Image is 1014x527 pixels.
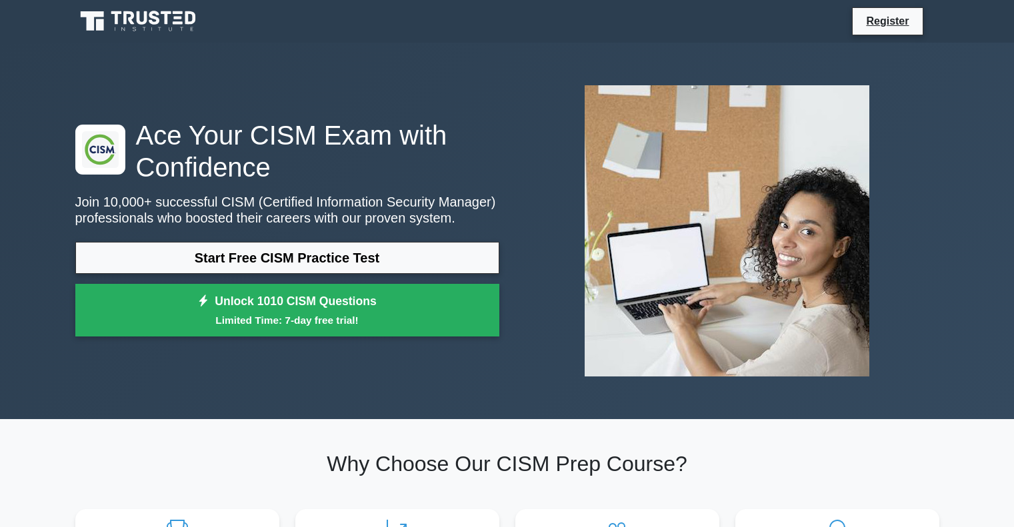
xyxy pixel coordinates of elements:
[75,242,499,274] a: Start Free CISM Practice Test
[75,451,939,476] h2: Why Choose Our CISM Prep Course?
[75,194,499,226] p: Join 10,000+ successful CISM (Certified Information Security Manager) professionals who boosted t...
[75,119,499,183] h1: Ace Your CISM Exam with Confidence
[75,284,499,337] a: Unlock 1010 CISM QuestionsLimited Time: 7-day free trial!
[92,312,483,328] small: Limited Time: 7-day free trial!
[858,13,917,29] a: Register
